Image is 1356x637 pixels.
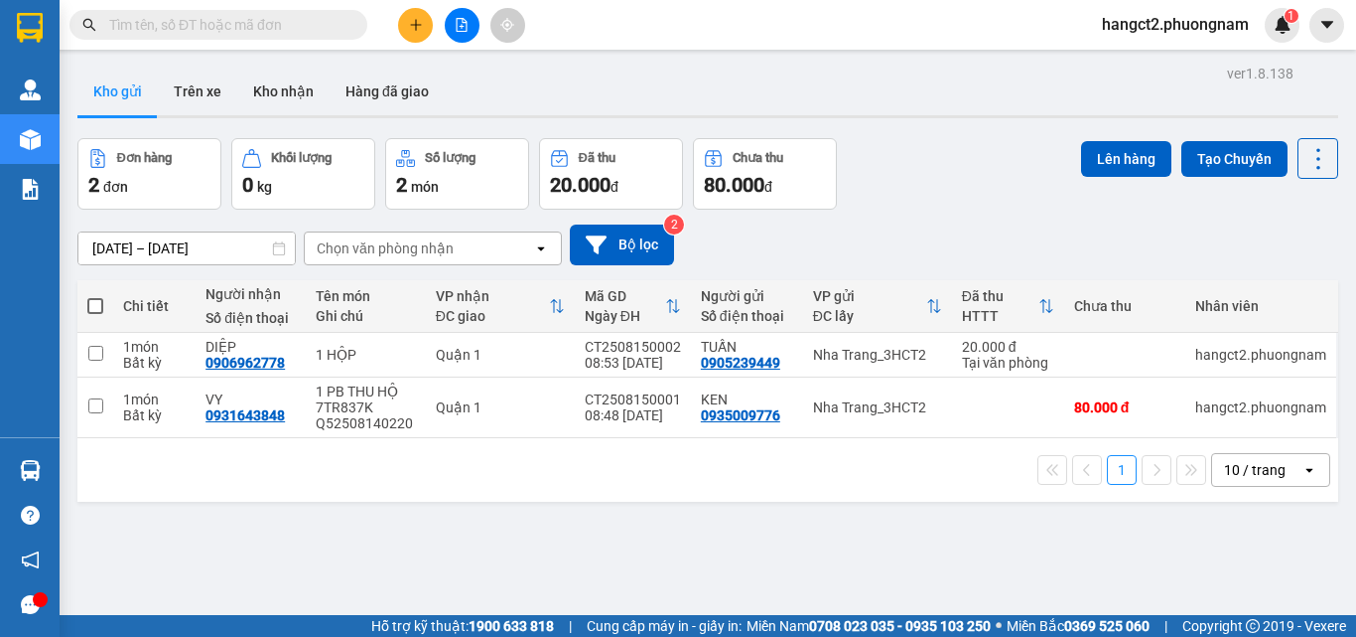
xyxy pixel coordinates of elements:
span: đơn [103,179,128,195]
span: search [82,18,96,32]
div: Quận 1 [436,347,565,363]
div: Quận 1 [436,399,565,415]
span: đ [610,179,618,195]
div: Đơn hàng [117,151,172,165]
div: Số lượng [425,151,475,165]
span: | [569,615,572,637]
div: Nha Trang_3HCT2 [813,347,942,363]
div: VP nhận [436,288,549,304]
span: ⚪️ [996,622,1002,630]
button: 1 [1107,455,1137,485]
div: 08:48 [DATE] [585,407,681,423]
button: Tạo Chuyến [1181,141,1288,177]
div: VY [205,392,296,407]
div: 1 PB THU HỘ 7TR837K [316,384,415,415]
div: Bất kỳ [123,407,186,423]
span: 0 [242,173,253,197]
div: Chưa thu [733,151,783,165]
span: 2 [396,173,407,197]
div: Số điện thoại [205,310,296,326]
span: kg [257,179,272,195]
button: Chưa thu80.000đ [693,138,837,210]
div: 0906962778 [205,355,285,371]
input: Select a date range. [78,233,295,264]
button: Khối lượng0kg [231,138,375,210]
th: Toggle SortBy [952,280,1064,333]
div: Chưa thu [1074,298,1175,314]
div: Tên món [316,288,415,304]
span: question-circle [21,506,40,525]
div: HTTT [962,308,1038,324]
div: Tại văn phòng [962,355,1054,371]
span: caret-down [1318,16,1336,34]
button: Đơn hàng2đơn [77,138,221,210]
img: warehouse-icon [20,129,41,150]
div: hangct2.phuongnam [1195,399,1326,415]
button: Trên xe [158,68,237,115]
div: Người nhận [205,286,296,302]
div: Ngày ĐH [585,308,665,324]
img: icon-new-feature [1274,16,1291,34]
div: 1 HỘP [316,347,415,363]
svg: open [1301,462,1317,478]
span: | [1164,615,1167,637]
strong: 0708 023 035 - 0935 103 250 [809,618,991,634]
img: warehouse-icon [20,460,41,481]
div: 1 món [123,339,186,355]
button: plus [398,8,433,43]
span: 80.000 [704,173,764,197]
div: Khối lượng [271,151,332,165]
div: Mã GD [585,288,665,304]
strong: 1900 633 818 [469,618,554,634]
span: 1 [1288,9,1294,23]
sup: 2 [664,215,684,235]
div: CT2508150002 [585,339,681,355]
div: Nha Trang_3HCT2 [813,399,942,415]
span: file-add [455,18,469,32]
sup: 1 [1285,9,1298,23]
button: caret-down [1309,8,1344,43]
div: KEN [701,392,793,407]
span: đ [764,179,772,195]
div: CT2508150001 [585,392,681,407]
span: plus [409,18,423,32]
span: Hỗ trợ kỹ thuật: [371,615,554,637]
img: warehouse-icon [20,80,41,100]
span: 2 [88,173,99,197]
div: 1 món [123,392,186,407]
span: aim [500,18,514,32]
div: 0905239449 [701,355,780,371]
div: TUẤN [701,339,793,355]
span: hangct2.phuongnam [1086,12,1265,37]
div: Ghi chú [316,308,415,324]
img: solution-icon [20,179,41,200]
svg: open [533,240,549,256]
button: Kho gửi [77,68,158,115]
button: Bộ lọc [570,225,674,265]
div: 0935009776 [701,407,780,423]
strong: 0369 525 060 [1064,618,1150,634]
button: Lên hàng [1081,141,1171,177]
div: Người gửi [701,288,793,304]
div: ver 1.8.138 [1227,63,1293,84]
th: Toggle SortBy [575,280,691,333]
button: file-add [445,8,479,43]
button: aim [490,8,525,43]
span: món [411,179,439,195]
span: notification [21,551,40,569]
div: Số điện thoại [701,308,793,324]
div: 80.000 đ [1074,399,1175,415]
span: message [21,595,40,614]
div: 08:53 [DATE] [585,355,681,371]
input: Tìm tên, số ĐT hoặc mã đơn [109,14,343,36]
div: 0931643848 [205,407,285,423]
div: ĐC lấy [813,308,926,324]
span: Miền Bắc [1007,615,1150,637]
div: Nhân viên [1195,298,1326,314]
button: Đã thu20.000đ [539,138,683,210]
div: Chọn văn phòng nhận [317,239,454,258]
span: Miền Nam [746,615,991,637]
div: 10 / trang [1224,460,1286,480]
div: VP gửi [813,288,926,304]
div: hangct2.phuongnam [1195,347,1326,363]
